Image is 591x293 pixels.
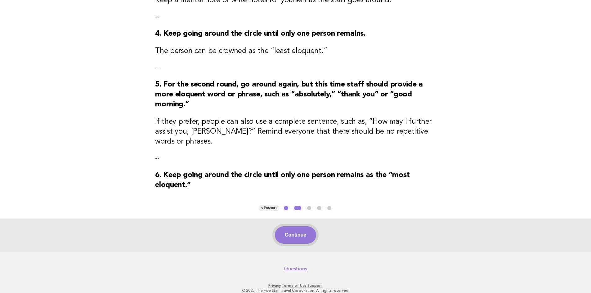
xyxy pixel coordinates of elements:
h3: If they prefer, people can also use a complete sentence, such as, “How may I further assist you, ... [155,117,436,147]
h3: The person can be crowned as the “least eloquent.” [155,46,436,56]
strong: 6. Keep going around the circle until only one person remains as the “most eloquent.” [155,171,410,189]
a: Terms of Use [282,283,307,288]
button: < Previous [259,205,279,211]
strong: 5. For the second round, go around again, but this time staff should provide a more eloquent word... [155,81,423,108]
a: Support [307,283,323,288]
p: -- [155,64,436,72]
button: 2 [293,205,302,211]
p: © 2025 The Five Star Travel Corporation. All rights reserved. [106,288,486,293]
p: -- [155,13,436,21]
a: Questions [284,266,307,272]
button: Continue [275,226,316,244]
strong: 4. Keep going around the circle until only one person remains. [155,30,365,38]
button: 1 [283,205,289,211]
a: Privacy [268,283,281,288]
p: · · [106,283,486,288]
p: -- [155,154,436,163]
